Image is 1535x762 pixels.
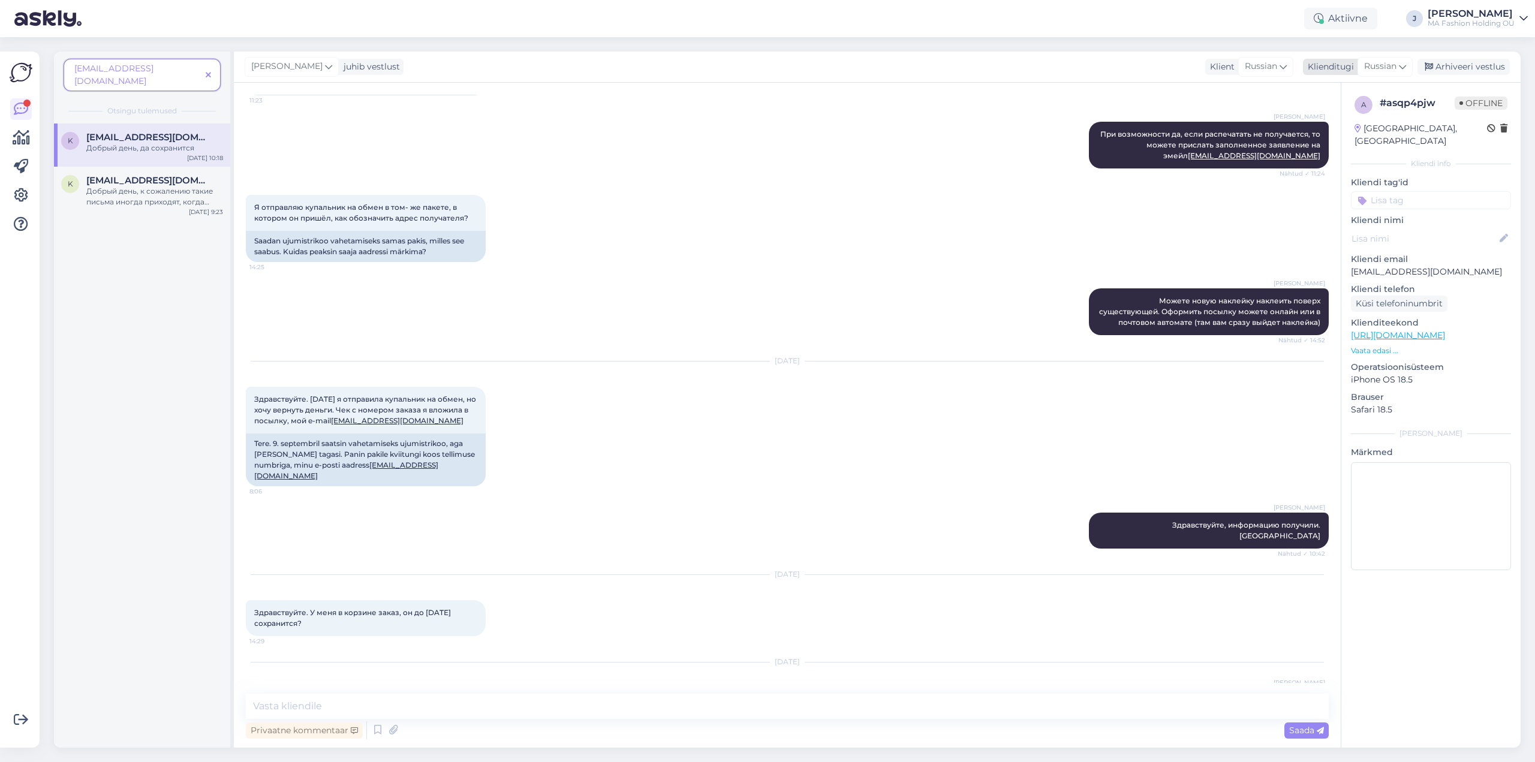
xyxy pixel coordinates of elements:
[86,186,223,207] div: Добрый день, к сожалению такие письма иногда приходят, когда оплата поступает / регистрируется в ...
[1351,266,1511,278] p: [EMAIL_ADDRESS][DOMAIN_NAME]
[1351,191,1511,209] input: Lisa tag
[107,106,177,116] span: Otsingu tulemused
[86,132,211,143] span: kortan64@bk.ru
[1100,129,1322,160] span: При возможности да, если распечатать не получается, то можете прислать заполненное заявление на э...
[1351,345,1511,356] p: Vaata edasi ...
[1351,330,1445,341] a: [URL][DOMAIN_NAME]
[249,637,294,646] span: 14:29
[1099,296,1322,327] span: Можете новую наклейку наклеить поверх существующей. Оформить посылку можете онлайн или в почтовом...
[68,136,73,145] span: k
[1406,10,1423,27] div: J
[1455,97,1507,110] span: Offline
[254,203,468,222] span: Я отправляю купальник на обмен в том- же пакете, в котором он пришёл, как обозначить адрес получа...
[1303,61,1354,73] div: Klienditugi
[86,143,223,153] div: Добрый день, да сохранится
[1280,169,1325,178] span: Nähtud ✓ 11:24
[246,569,1329,580] div: [DATE]
[1351,253,1511,266] p: Kliendi email
[1428,19,1515,28] div: MA Fashion Holding OÜ
[1351,296,1447,312] div: Küsi telefoninumbrit
[10,61,32,84] img: Askly Logo
[68,179,73,188] span: k
[254,394,478,425] span: Здравствуйте. [DATE] я отправила купальник на обмен, но хочу вернуть деньги. Чек с номером заказа...
[1278,549,1325,558] span: Nähtud ✓ 10:42
[1364,60,1396,73] span: Russian
[189,207,223,216] div: [DATE] 9:23
[254,608,453,628] span: Здравствуйте. У меня в корзине заказ, он до [DATE] сохранится?
[86,175,211,186] span: kortan64@bk.ru
[187,153,223,162] div: [DATE] 10:18
[1351,158,1511,169] div: Kliendi info
[1380,96,1455,110] div: # asqp4pjw
[246,433,486,486] div: Tere. 9. septembril saatsin vahetamiseks ujumistrikoo, aga [PERSON_NAME] tagasi. Panin pakile kvi...
[1245,60,1277,73] span: Russian
[1351,176,1511,189] p: Kliendi tag'id
[1188,151,1320,160] a: [EMAIL_ADDRESS][DOMAIN_NAME]
[339,61,400,73] div: juhib vestlust
[249,263,294,272] span: 14:25
[1355,122,1487,147] div: [GEOGRAPHIC_DATA], [GEOGRAPHIC_DATA]
[1351,283,1511,296] p: Kliendi telefon
[1351,374,1511,386] p: iPhone OS 18.5
[1351,317,1511,329] p: Klienditeekond
[1274,678,1325,687] span: [PERSON_NAME]
[246,356,1329,366] div: [DATE]
[74,63,153,86] span: [EMAIL_ADDRESS][DOMAIN_NAME]
[249,487,294,496] span: 8:06
[249,96,294,105] span: 11:23
[1304,8,1377,29] div: Aktiivne
[1205,61,1235,73] div: Klient
[246,722,363,739] div: Privaatne kommentaar
[1289,725,1324,736] span: Saada
[246,656,1329,667] div: [DATE]
[1351,403,1511,416] p: Safari 18.5
[1351,391,1511,403] p: Brauser
[251,60,323,73] span: [PERSON_NAME]
[1351,428,1511,439] div: [PERSON_NAME]
[1428,9,1515,19] div: [PERSON_NAME]
[331,416,463,425] a: [EMAIL_ADDRESS][DOMAIN_NAME]
[1278,336,1325,345] span: Nähtud ✓ 14:52
[1172,520,1322,540] span: Здравствуйте, информацию получили. [GEOGRAPHIC_DATA]
[1274,112,1325,121] span: [PERSON_NAME]
[1417,59,1510,75] div: Arhiveeri vestlus
[246,231,486,262] div: Saadan ujumistrikoo vahetamiseks samas pakis, milles see saabus. Kuidas peaksin saaja aadressi mä...
[1361,100,1367,109] span: a
[1351,446,1511,459] p: Märkmed
[1351,214,1511,227] p: Kliendi nimi
[1428,9,1528,28] a: [PERSON_NAME]MA Fashion Holding OÜ
[1274,279,1325,288] span: [PERSON_NAME]
[1274,503,1325,512] span: [PERSON_NAME]
[1352,232,1497,245] input: Lisa nimi
[1351,361,1511,374] p: Operatsioonisüsteem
